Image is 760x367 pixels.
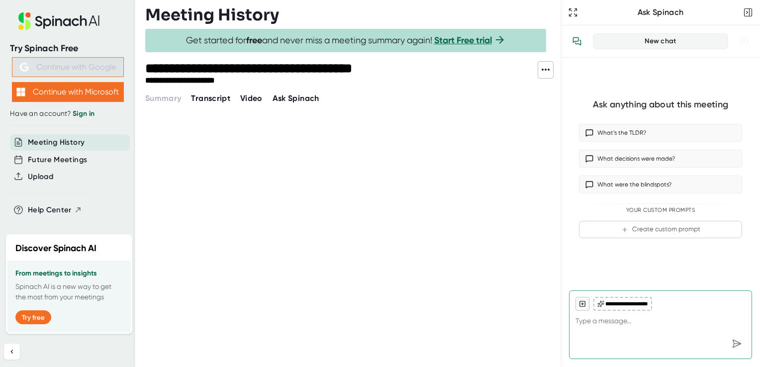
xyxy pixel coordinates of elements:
[579,176,742,193] button: What were the blindspots?
[240,92,263,104] button: Video
[246,35,262,46] b: free
[73,109,95,118] a: Sign in
[566,5,580,19] button: Expand to Ask Spinach page
[191,93,230,103] span: Transcript
[15,281,123,302] p: Spinach AI is a new way to get the most from your meetings
[741,5,755,19] button: Close conversation sidebar
[28,154,87,166] button: Future Meetings
[599,37,722,46] div: New chat
[273,93,319,103] span: Ask Spinach
[240,93,263,103] span: Video
[28,171,53,183] button: Upload
[579,124,742,142] button: What’s the TLDR?
[434,35,492,46] a: Start Free trial
[28,204,82,216] button: Help Center
[579,150,742,168] button: What decisions were made?
[10,43,125,54] div: Try Spinach Free
[15,310,51,324] button: Try free
[12,82,124,102] button: Continue with Microsoft
[145,5,279,24] h3: Meeting History
[4,344,20,360] button: Collapse sidebar
[10,109,125,118] div: Have an account?
[186,35,506,46] span: Get started for and never miss a meeting summary again!
[567,31,587,51] button: View conversation history
[579,221,742,238] button: Create custom prompt
[12,57,124,77] button: Continue with Google
[273,92,319,104] button: Ask Spinach
[20,63,29,72] img: Aehbyd4JwY73AAAAAElFTkSuQmCC
[580,7,741,17] div: Ask Spinach
[593,99,728,110] div: Ask anything about this meeting
[28,137,85,148] button: Meeting History
[15,270,123,277] h3: From meetings to insights
[28,204,72,216] span: Help Center
[145,92,181,104] button: Summary
[728,335,746,353] div: Send message
[145,93,181,103] span: Summary
[15,242,96,255] h2: Discover Spinach AI
[191,92,230,104] button: Transcript
[579,207,742,214] div: Your Custom Prompts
